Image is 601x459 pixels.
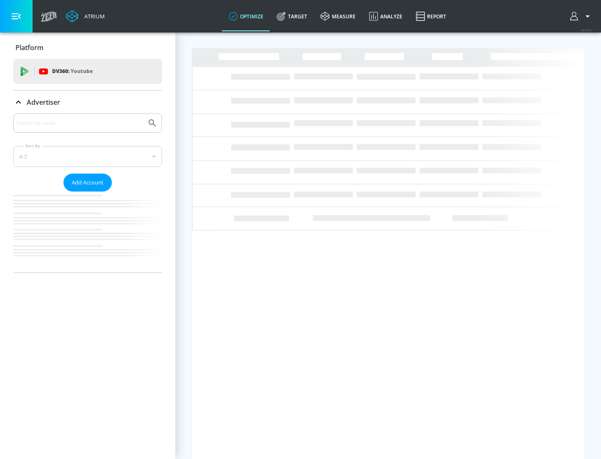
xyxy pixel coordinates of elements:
[17,118,143,129] input: Search by name
[52,67,93,76] p: DV360:
[71,67,93,76] p: Youtube
[270,1,314,31] a: Target
[81,13,105,20] div: Atrium
[27,98,60,107] p: Advertiser
[13,146,162,167] div: A-Z
[24,143,42,149] label: Sort By
[63,174,112,192] button: Add Account
[314,1,362,31] a: measure
[222,1,270,31] a: optimize
[409,1,453,31] a: Report
[362,1,409,31] a: Analyze
[13,59,162,84] div: DV360: Youtube
[72,178,104,187] span: Add Account
[66,10,105,23] a: Atrium
[13,192,162,272] nav: list of Advertiser
[13,113,162,272] div: Advertiser
[13,91,162,114] div: Advertiser
[15,43,43,52] p: Platform
[581,28,593,32] span: v 4.28.0
[13,36,162,59] div: Platform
